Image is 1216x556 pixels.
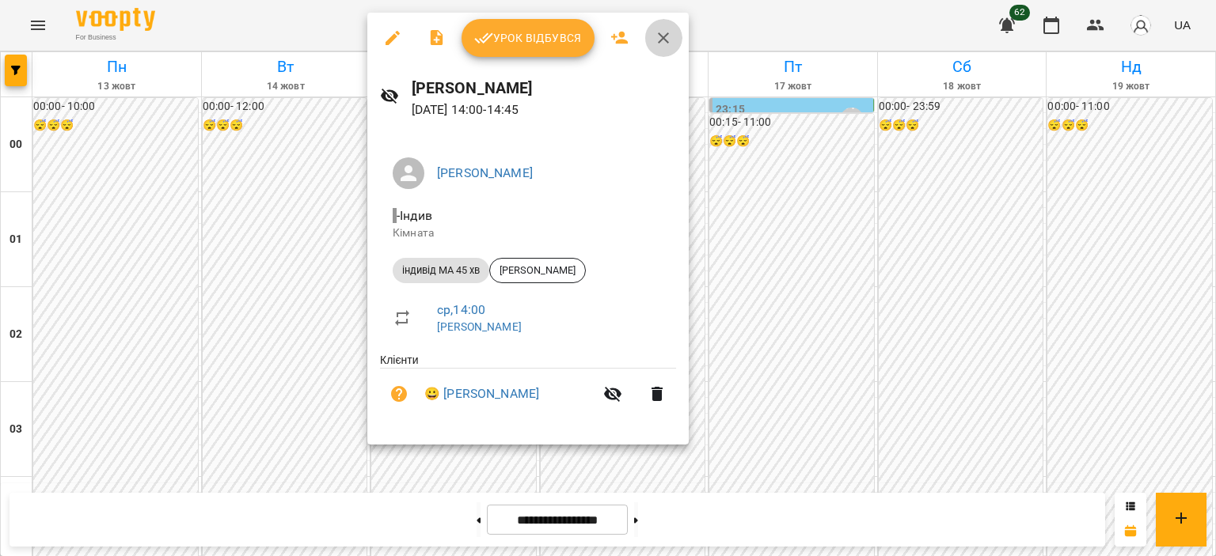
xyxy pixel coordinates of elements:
a: [PERSON_NAME] [437,165,533,180]
span: - Індив [393,208,435,223]
div: [PERSON_NAME] [489,258,586,283]
button: Урок відбувся [462,19,595,57]
a: [PERSON_NAME] [437,320,522,333]
button: Візит ще не сплачено. Додати оплату? [380,375,418,413]
p: [DATE] 14:00 - 14:45 [412,100,676,119]
p: Кімната [393,225,663,241]
a: ср , 14:00 [437,302,485,317]
ul: Клієнти [380,352,676,426]
span: Урок відбувся [474,28,582,47]
span: індивід МА 45 хв [393,263,489,278]
span: [PERSON_NAME] [490,263,585,278]
a: 😀 [PERSON_NAME] [424,384,539,403]
h6: [PERSON_NAME] [412,76,676,100]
